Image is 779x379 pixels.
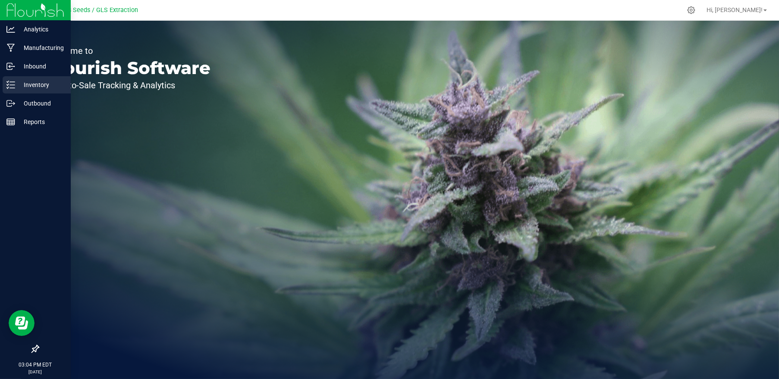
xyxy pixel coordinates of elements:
[6,43,15,52] inline-svg: Manufacturing
[6,81,15,89] inline-svg: Inventory
[6,99,15,108] inline-svg: Outbound
[38,6,138,14] span: Great Lakes Seeds / GLS Extraction
[15,98,67,109] p: Outbound
[15,24,67,34] p: Analytics
[15,61,67,71] p: Inbound
[6,118,15,126] inline-svg: Reports
[707,6,763,13] span: Hi, [PERSON_NAME]!
[4,369,67,375] p: [DATE]
[15,117,67,127] p: Reports
[686,6,697,14] div: Manage settings
[15,43,67,53] p: Manufacturing
[6,62,15,71] inline-svg: Inbound
[9,310,35,336] iframe: Resource center
[15,80,67,90] p: Inventory
[47,81,210,90] p: Seed-to-Sale Tracking & Analytics
[4,361,67,369] p: 03:04 PM EDT
[47,47,210,55] p: Welcome to
[47,59,210,77] p: Flourish Software
[6,25,15,34] inline-svg: Analytics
